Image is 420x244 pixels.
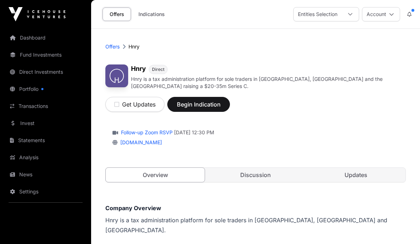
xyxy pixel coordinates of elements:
[6,98,85,114] a: Transactions
[6,184,85,199] a: Settings
[9,7,65,21] img: Icehouse Ventures Logo
[362,7,400,21] button: Account
[105,215,406,235] p: Hnry is a tax administration platform for sole traders in [GEOGRAPHIC_DATA], [GEOGRAPHIC_DATA] an...
[6,64,85,80] a: Direct Investments
[6,133,85,148] a: Statements
[134,7,169,21] a: Indications
[6,150,85,165] a: Analysis
[206,168,305,182] a: Discussion
[176,100,221,109] span: Begin Indication
[105,167,205,182] a: Overview
[6,81,85,97] a: Portfolio
[6,47,85,63] a: Fund Investments
[117,139,162,145] a: [DOMAIN_NAME]
[105,97,164,112] button: Get Updates
[167,104,230,111] a: Begin Indication
[294,7,342,21] div: Entities Selection
[6,167,85,182] a: News
[152,67,164,72] span: Direct
[106,168,405,182] nav: Tabs
[6,30,85,46] a: Dashboard
[131,76,406,90] p: Hnry is a tax administration platform for sole traders in [GEOGRAPHIC_DATA], [GEOGRAPHIC_DATA] an...
[103,7,131,21] a: Offers
[105,43,120,50] a: Offers
[306,168,405,182] a: Updates
[105,204,161,212] strong: Company Overview
[6,115,85,131] a: Invest
[128,43,140,50] p: Hnry
[167,97,230,112] button: Begin Indication
[120,129,173,136] a: Follow-up Zoom RSVP
[174,129,214,136] span: [DATE] 12:30 PM
[131,64,146,74] h1: Hnry
[105,64,128,87] img: Hnry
